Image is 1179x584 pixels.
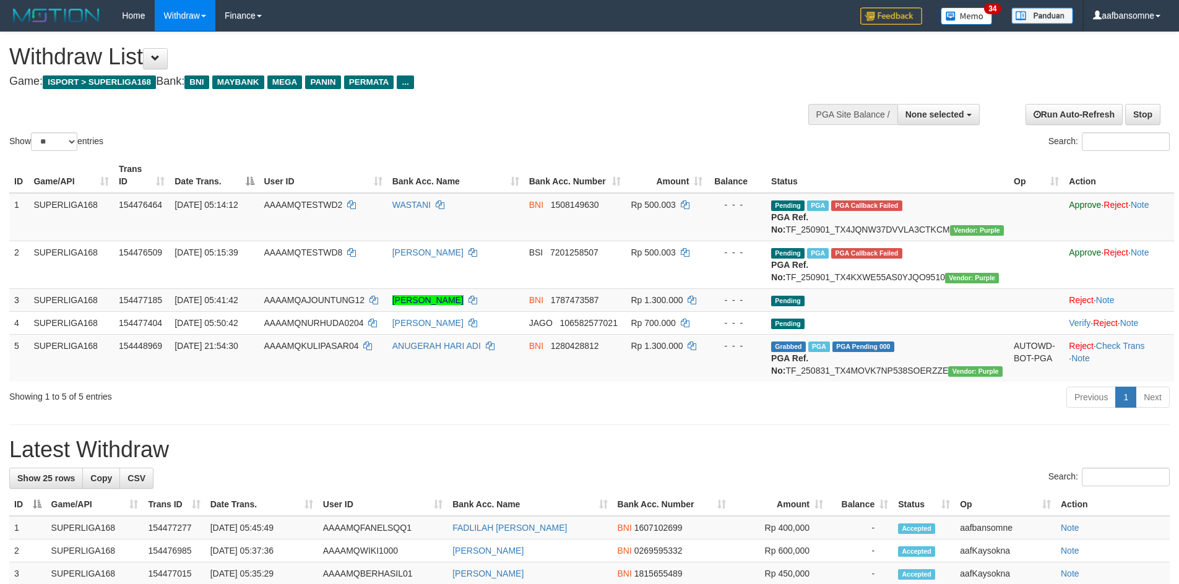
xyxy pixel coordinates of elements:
span: ISPORT > SUPERLIGA168 [43,75,156,89]
span: Copy 106582577021 to clipboard [559,318,617,328]
span: Pending [771,200,805,211]
span: 154476509 [119,247,162,257]
td: 5 [9,334,28,382]
span: Copy 1508149630 to clipboard [551,200,599,210]
div: - - - [712,199,761,211]
span: CSV [127,473,145,483]
span: Rp 700.000 [631,318,675,328]
td: · · [1064,334,1174,382]
th: Status [766,158,1009,193]
a: Check Trans [1096,341,1145,351]
span: Rp 500.003 [631,247,675,257]
td: Rp 600,000 [731,539,828,562]
td: - [828,516,893,539]
span: 154477185 [119,295,162,305]
span: Vendor URL: https://trx4.1velocity.biz [950,225,1004,236]
a: [PERSON_NAME] [392,295,464,305]
span: Copy 1607102699 to clipboard [634,523,683,533]
span: Vendor URL: https://trx4.1velocity.biz [945,273,999,283]
span: Rp 1.300.000 [631,295,683,305]
span: Grabbed [771,341,806,352]
span: BNI [618,546,632,556]
span: BNI [529,295,543,305]
a: ANUGERAH HARI ADI [392,341,481,351]
a: CSV [119,468,153,489]
label: Show entries [9,132,103,151]
span: [DATE] 05:50:42 [175,318,238,328]
td: 2 [9,241,28,288]
span: Marked by aafmaleo [807,248,829,259]
th: Game/API: activate to sort column ascending [46,493,144,516]
span: 154448969 [119,341,162,351]
td: AAAAMQFANELSQQ1 [318,516,447,539]
div: Showing 1 to 5 of 5 entries [9,385,482,403]
td: · · [1064,241,1174,288]
td: 4 [9,311,28,334]
span: PANIN [305,75,340,89]
a: Previous [1066,387,1116,408]
th: Amount: activate to sort column ascending [626,158,707,193]
td: SUPERLIGA168 [28,241,114,288]
td: 2 [9,539,46,562]
a: [PERSON_NAME] [452,569,524,578]
span: BNI [529,200,543,210]
a: Reject [1103,247,1128,257]
a: Show 25 rows [9,468,83,489]
td: · · [1064,311,1174,334]
a: [PERSON_NAME] [392,318,464,328]
a: Stop [1125,104,1160,125]
td: [DATE] 05:45:49 [205,516,318,539]
a: Note [1131,247,1149,257]
a: Note [1061,569,1079,578]
a: Note [1120,318,1139,328]
th: Trans ID: activate to sort column ascending [114,158,170,193]
h1: Latest Withdraw [9,437,1170,462]
input: Search: [1082,132,1170,151]
span: [DATE] 05:41:42 [175,295,238,305]
span: [DATE] 05:14:12 [175,200,238,210]
th: Date Trans.: activate to sort column ascending [205,493,318,516]
div: - - - [712,294,761,306]
a: Note [1096,295,1115,305]
th: User ID: activate to sort column ascending [318,493,447,516]
span: BNI [184,75,209,89]
td: SUPERLIGA168 [28,288,114,311]
span: AAAAMQAJOUNTUNG12 [264,295,365,305]
td: - [828,539,893,562]
td: AAAAMQWIKI1000 [318,539,447,562]
th: Bank Acc. Name: activate to sort column ascending [387,158,524,193]
td: Rp 400,000 [731,516,828,539]
span: Vendor URL: https://trx4.1velocity.biz [948,366,1002,377]
a: Note [1071,353,1090,363]
a: Copy [82,468,120,489]
span: Copy [90,473,112,483]
span: PGA Pending [832,341,894,352]
th: Date Trans.: activate to sort column descending [170,158,259,193]
span: Show 25 rows [17,473,75,483]
th: Op: activate to sort column ascending [1009,158,1064,193]
th: Amount: activate to sort column ascending [731,493,828,516]
span: PGA Error [831,200,902,211]
span: 154476464 [119,200,162,210]
a: Run Auto-Refresh [1026,104,1123,125]
span: Rp 1.300.000 [631,341,683,351]
a: WASTANI [392,200,431,210]
span: 154477404 [119,318,162,328]
span: Copy 1787473587 to clipboard [551,295,599,305]
div: - - - [712,317,761,329]
img: MOTION_logo.png [9,6,103,25]
th: Balance [707,158,766,193]
span: Pending [771,319,805,329]
td: 1 [9,193,28,241]
span: MEGA [267,75,303,89]
a: 1 [1115,387,1136,408]
a: [PERSON_NAME] [452,546,524,556]
span: MAYBANK [212,75,264,89]
img: panduan.png [1011,7,1073,24]
span: AAAAMQNURHUDA0204 [264,318,364,328]
a: Reject [1069,341,1094,351]
td: · [1064,288,1174,311]
td: TF_250831_TX4MOVK7NP538SOERZZE [766,334,1009,382]
div: - - - [712,340,761,352]
td: SUPERLIGA168 [28,311,114,334]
